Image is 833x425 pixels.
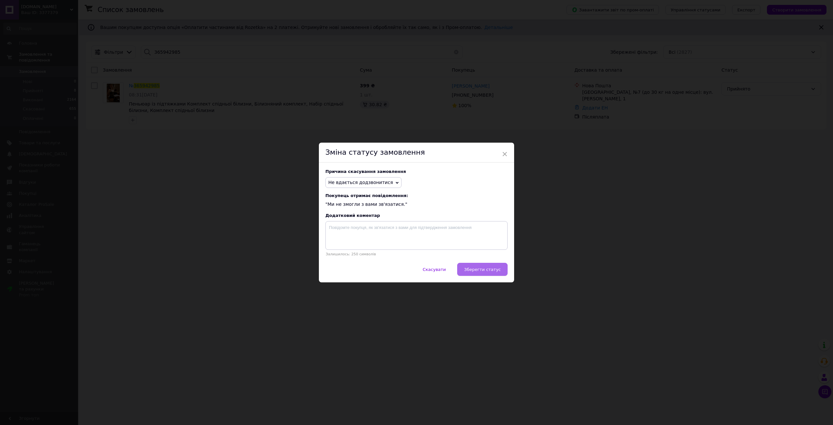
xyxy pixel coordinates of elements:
span: Не вдається додзвонитися [328,180,393,185]
div: Зміна статусу замовлення [319,143,514,163]
span: Зберегти статус [464,267,501,272]
span: Скасувати [423,267,446,272]
span: Покупець отримає повідомлення: [325,193,508,198]
div: "Ми не змогли з вами зв'язатися." [325,193,508,208]
div: Додатковий коментар [325,213,508,218]
button: Зберегти статус [457,263,508,276]
button: Скасувати [416,263,453,276]
p: Залишилось: 250 символів [325,252,508,256]
div: Причина скасування замовлення [325,169,508,174]
span: × [502,149,508,160]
